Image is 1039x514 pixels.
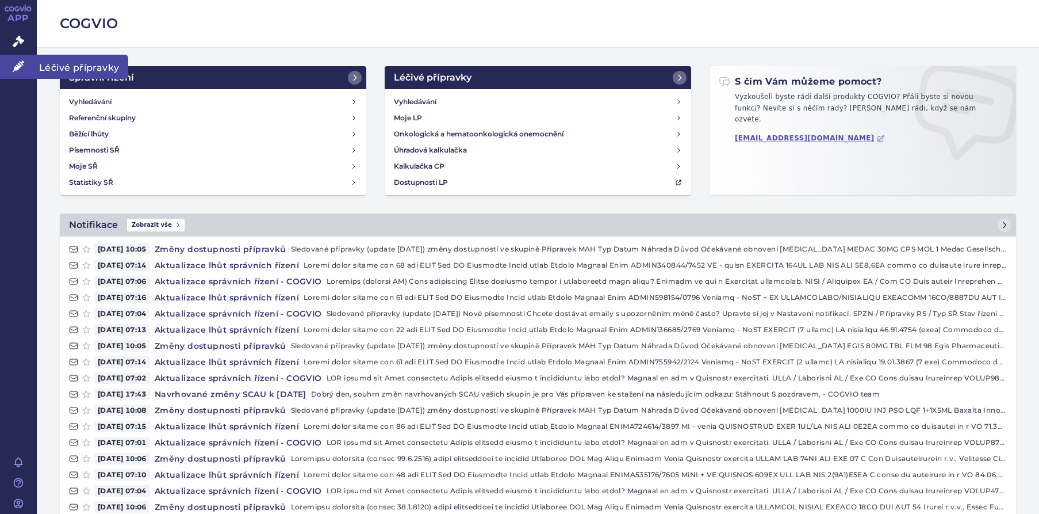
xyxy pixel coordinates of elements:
h2: COGVIO [60,14,1016,33]
a: Referenční skupiny [64,110,362,126]
span: [DATE] 17:43 [94,389,150,400]
h4: Aktualizace lhůt správních řízení [150,356,304,368]
span: [DATE] 07:01 [94,437,150,448]
p: Sledované přípravky (update [DATE]) změny dostupností ve skupině Přípravek MAH Typ Datum Náhrada ... [291,243,1007,255]
h4: Aktualizace lhůt správních řízení [150,260,304,271]
h4: Moje LP [394,112,422,124]
p: Vyzkoušeli byste rádi další produkty COGVIO? Přáli byste si novou funkci? Nevíte si s něčím rady?... [719,92,1007,130]
a: Dostupnosti LP [389,174,687,191]
span: [DATE] 10:05 [94,243,150,255]
span: Léčivé přípravky [37,55,128,79]
h4: Změny dostupnosti přípravků [150,340,291,352]
p: Sledované přípravky (update [DATE]) Nové písemnosti Chcete dostávat emaily s upozorněním méně čas... [327,308,1007,319]
h4: Navrhované změny SCAU k [DATE] [150,389,311,400]
h4: Statistiky SŘ [69,177,113,188]
span: [DATE] 07:15 [94,421,150,432]
h2: Léčivé přípravky [394,71,471,85]
h2: S čím Vám můžeme pomoct? [719,75,882,88]
h4: Vyhledávání [69,96,112,108]
h4: Aktualizace lhůt správních řízení [150,292,304,303]
span: [DATE] 07:02 [94,372,150,384]
h4: Moje SŘ [69,161,98,172]
p: Loremi dolor sitame con 61 adi ELIT Sed DO Eiusmodte Incid utlab Etdolo Magnaal Enim ADMIN755942/... [304,356,1007,368]
a: Léčivé přípravky [385,66,691,89]
h4: Aktualizace správních řízení - COGVIO [150,308,327,319]
p: Loremi dolor sitame con 48 adi ELIT Sed DO Eiusmodte Incid utlab Etdolo Magnaal ENIMA535176/7605 ... [304,469,1007,481]
h4: Aktualizace správních řízení - COGVIO [150,276,327,287]
a: Písemnosti SŘ [64,142,362,158]
h4: Kalkulačka CP [394,161,444,172]
h4: Aktualizace správních řízení - COGVIO [150,485,327,497]
a: Vyhledávání [64,94,362,110]
span: [DATE] 07:04 [94,308,150,319]
span: [DATE] 07:10 [94,469,150,481]
a: Onkologická a hematoonkologická onemocnění [389,126,687,142]
a: Správní řízení [60,66,366,89]
p: LOR ipsumd sit Amet consectetu Adipis elitsedd eiusmo t incididuntu labo etdol? Magnaal en adm v ... [327,437,1007,448]
a: [EMAIL_ADDRESS][DOMAIN_NAME] [735,134,885,143]
a: Vyhledávání [389,94,687,110]
span: [DATE] 07:04 [94,485,150,497]
a: Moje SŘ [64,158,362,174]
h2: Notifikace [69,218,118,232]
span: [DATE] 07:14 [94,260,150,271]
p: Loremipsu dolorsita (consec 99.6.2516) adipi elitseddoei te incidid Utlaboree DOL Mag Aliqu Enima... [291,453,1007,464]
h4: Aktualizace lhůt správních řízení [150,324,304,336]
span: Zobrazit vše [127,219,185,231]
p: LOR ipsumd sit Amet consectetu Adipis elitsedd eiusmo t incididuntu labo etdol? Magnaal en adm v ... [327,372,1007,384]
h4: Referenční skupiny [69,112,136,124]
h4: Aktualizace lhůt správních řízení [150,469,304,481]
span: [DATE] 07:14 [94,356,150,368]
a: Kalkulačka CP [389,158,687,174]
p: Loremipsu dolorsita (consec 38.1.8120) adipi elitseddoei te incidid Utlaboree DOL Mag Aliqu Enima... [291,501,1007,513]
h4: Změny dostupnosti přípravků [150,243,291,255]
h4: Vyhledávání [394,96,436,108]
p: Sledované přípravky (update [DATE]) změny dostupností ve skupině Přípravek MAH Typ Datum Náhrada ... [291,405,1007,416]
a: Moje LP [389,110,687,126]
p: Sledované přípravky (update [DATE]) změny dostupností ve skupině Přípravek MAH Typ Datum Náhrada ... [291,340,1007,352]
h4: Změny dostupnosti přípravků [150,405,291,416]
h4: Dostupnosti LP [394,177,448,188]
span: [DATE] 10:06 [94,453,150,464]
span: [DATE] 07:16 [94,292,150,303]
a: Běžící lhůty [64,126,362,142]
span: [DATE] 10:08 [94,405,150,416]
h4: Běžící lhůty [69,128,109,140]
p: Dobrý den, souhrn změn navrhovaných SCAU vašich skupin je pro Vás připraven ke stažení na následu... [311,389,1007,400]
span: [DATE] 10:06 [94,501,150,513]
h4: Úhradová kalkulačka [394,144,467,156]
h4: Aktualizace správních řízení - COGVIO [150,372,327,384]
h4: Písemnosti SŘ [69,144,120,156]
span: [DATE] 07:13 [94,324,150,336]
a: Úhradová kalkulačka [389,142,687,158]
span: [DATE] 10:05 [94,340,150,352]
h4: Změny dostupnosti přípravků [150,453,291,464]
p: Loremips (dolorsi AM) Cons adipiscing Elitse doeiusmo tempor i utlaboreetd magn aliqu? Enimadm ve... [327,276,1007,287]
h4: Aktualizace lhůt správních řízení [150,421,304,432]
span: [DATE] 07:06 [94,276,150,287]
a: Statistiky SŘ [64,174,362,191]
p: LOR ipsumd sit Amet consectetu Adipis elitsedd eiusmo t incididuntu labo etdol? Magnaal en adm v ... [327,485,1007,497]
h4: Onkologická a hematoonkologická onemocnění [394,128,563,140]
h4: Změny dostupnosti přípravků [150,501,291,513]
p: Loremi dolor sitame con 68 adi ELIT Sed DO Eiusmodte Incid utlab Etdolo Magnaal Enim ADMIN340844/... [304,260,1007,271]
p: Loremi dolor sitame con 86 adi ELIT Sed DO Eiusmodte Incid utlab Etdolo Magnaal ENIMA724614/3897 ... [304,421,1007,432]
p: Loremi dolor sitame con 61 adi ELIT Sed DO Eiusmodte Incid utlab Etdolo Magnaal Enim ADMIN598154/... [304,292,1007,303]
a: NotifikaceZobrazit vše [60,214,1016,237]
h4: Aktualizace správních řízení - COGVIO [150,437,327,448]
p: Loremi dolor sitame con 22 adi ELIT Sed DO Eiusmodte Incid utlab Etdolo Magnaal Enim ADMIN136685/... [304,324,1007,336]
